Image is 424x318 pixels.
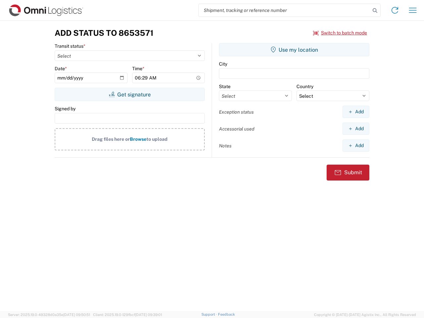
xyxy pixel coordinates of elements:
[55,28,153,38] h3: Add Status to 8653571
[314,312,416,318] span: Copyright © [DATE]-[DATE] Agistix Inc., All Rights Reserved
[55,106,76,112] label: Signed by
[63,313,90,317] span: [DATE] 09:50:51
[55,43,85,49] label: Transit status
[343,123,369,135] button: Add
[219,126,254,132] label: Accessorial used
[135,313,162,317] span: [DATE] 09:39:01
[93,313,162,317] span: Client: 2025.19.0-129fbcf
[219,61,227,67] label: City
[343,106,369,118] button: Add
[218,312,235,316] a: Feedback
[55,66,67,72] label: Date
[313,27,367,38] button: Switch to batch mode
[146,136,168,142] span: to upload
[219,109,254,115] label: Exception status
[327,165,369,181] button: Submit
[132,66,144,72] label: Time
[219,83,231,89] label: State
[8,313,90,317] span: Server: 2025.19.0-49328d0a35e
[92,136,130,142] span: Drag files here or
[296,83,313,89] label: Country
[199,4,370,17] input: Shipment, tracking or reference number
[55,88,205,101] button: Get signature
[130,136,146,142] span: Browse
[343,139,369,152] button: Add
[201,312,218,316] a: Support
[219,43,369,56] button: Use my location
[219,143,232,149] label: Notes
